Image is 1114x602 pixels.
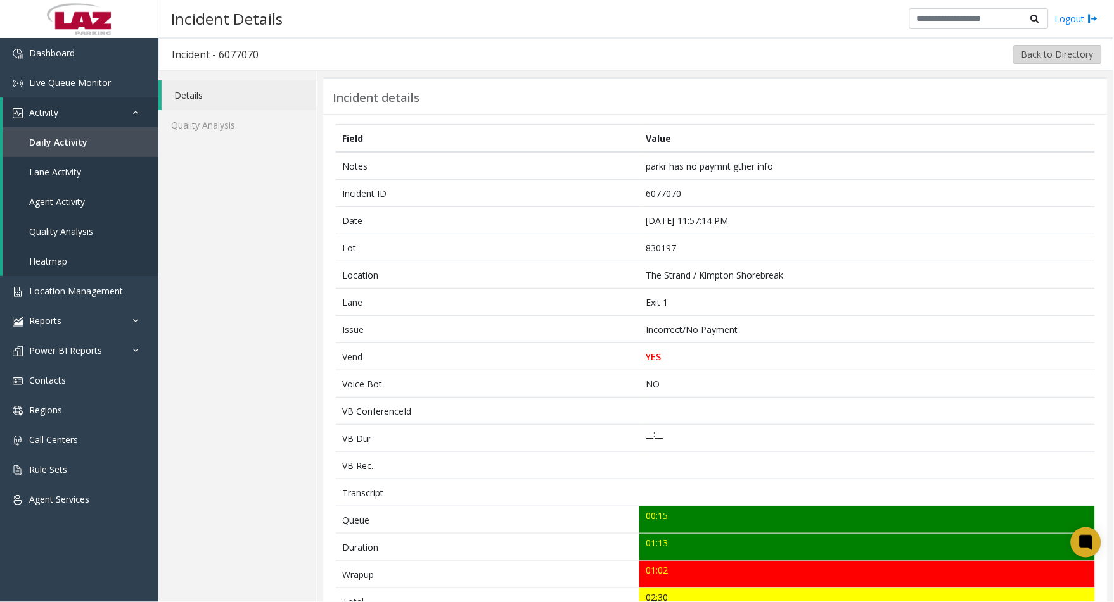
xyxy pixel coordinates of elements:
td: 01:13 [639,534,1095,561]
h3: Incident Details [165,3,289,34]
th: Field [336,125,639,153]
td: 6077070 [639,180,1095,207]
img: 'icon' [13,49,23,59]
td: 830197 [639,234,1095,261]
td: __:__ [639,425,1095,452]
a: Agent Activity [3,187,158,216]
img: 'icon' [13,317,23,327]
td: VB Dur [336,425,639,452]
img: 'icon' [13,376,23,386]
span: Reports [29,315,61,327]
span: Daily Activity [29,136,87,148]
td: Incident ID [336,180,639,207]
td: [DATE] 11:57:14 PM [639,207,1095,234]
td: Lot [336,234,639,261]
img: 'icon' [13,436,23,446]
img: 'icon' [13,346,23,356]
td: Exit 1 [639,289,1095,316]
img: logout [1088,12,1098,25]
th: Value [639,125,1095,153]
img: 'icon' [13,287,23,297]
td: Duration [336,534,639,561]
td: Vend [336,343,639,370]
span: Call Centers [29,434,78,446]
td: The Strand / Kimpton Shorebreak [639,261,1095,289]
td: VB ConferenceId [336,398,639,425]
span: Lane Activity [29,166,81,178]
p: YES [646,350,1089,363]
span: Live Queue Monitor [29,77,111,89]
span: Location Management [29,285,123,297]
span: Activity [29,106,58,118]
td: Issue [336,316,639,343]
td: Notes [336,152,639,180]
td: Location [336,261,639,289]
p: NO [646,377,1089,391]
img: 'icon' [13,465,23,475]
span: Contacts [29,374,66,386]
span: Regions [29,404,62,416]
h3: Incident details [333,91,419,105]
span: Quality Analysis [29,225,93,237]
img: 'icon' [13,406,23,416]
img: 'icon' [13,78,23,89]
img: 'icon' [13,108,23,118]
span: Power BI Reports [29,344,102,356]
a: Lane Activity [3,157,158,187]
a: Heatmap [3,246,158,276]
a: Details [162,80,316,110]
span: Dashboard [29,47,75,59]
a: Daily Activity [3,127,158,157]
td: Incorrect/No Payment [639,316,1095,343]
h3: Incident - 6077070 [159,40,271,69]
td: Transcript [336,479,639,506]
a: Quality Analysis [3,216,158,246]
span: Rule Sets [29,463,67,475]
span: Heatmap [29,255,67,267]
span: Agent Activity [29,196,85,208]
td: Queue [336,506,639,534]
img: 'icon' [13,495,23,505]
a: Activity [3,97,158,127]
td: 01:02 [639,561,1095,588]
td: Voice Bot [336,370,639,398]
td: Wrapup [336,561,639,588]
td: Date [336,207,639,234]
td: 00:15 [639,506,1095,534]
a: Logout [1055,12,1098,25]
span: Agent Services [29,493,89,505]
a: Quality Analysis [158,110,316,140]
td: Lane [336,289,639,316]
td: VB Rec. [336,452,639,479]
button: Back to Directory [1013,45,1102,64]
td: parkr has no paymnt gther info [639,152,1095,180]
